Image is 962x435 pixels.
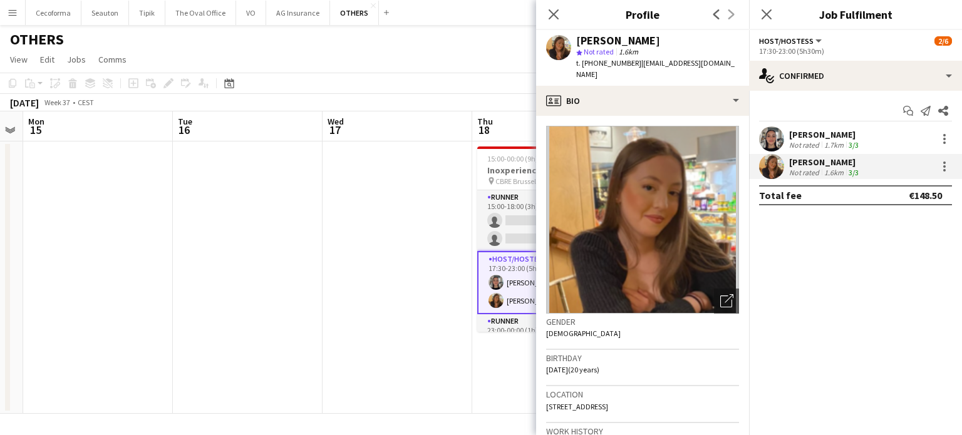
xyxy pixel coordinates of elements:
h1: OTHERS [10,30,64,49]
span: Mon [28,116,44,127]
div: [PERSON_NAME] [789,129,861,140]
span: CBRE Brussels [495,177,539,186]
app-job-card: 15:00-00:00 (9h) (Fri)2/6Inoxperience CBRE Brussels3 RolesRunner3A0/215:00-18:00 (3h) Host/Hostes... [477,146,618,332]
span: Host/Hostess [759,36,814,46]
span: [STREET_ADDRESS] [546,402,608,411]
span: Week 37 [41,98,73,107]
div: Bio [536,86,749,116]
div: [PERSON_NAME] [789,156,861,168]
div: Open photos pop-in [714,289,739,314]
button: Tipik [129,1,165,25]
span: Wed [328,116,344,127]
h3: Location [546,389,739,400]
span: View [10,54,28,65]
a: Jobs [62,51,91,68]
span: Comms [98,54,127,65]
span: 1.6km [616,47,641,56]
span: 2/6 [934,36,952,46]
span: 15 [26,123,44,137]
button: Host/Hostess [759,36,824,46]
span: 15:00-00:00 (9h) (Fri) [487,154,552,163]
div: [PERSON_NAME] [576,35,660,46]
h3: Gender [546,316,739,327]
span: | [EMAIL_ADDRESS][DOMAIN_NAME] [576,58,735,79]
span: 18 [475,123,493,137]
span: Edit [40,54,54,65]
span: Thu [477,116,493,127]
div: CEST [78,98,94,107]
div: 1.6km [822,168,846,177]
button: The Oval Office [165,1,236,25]
div: 17:30-23:00 (5h30m) [759,46,952,56]
span: [DEMOGRAPHIC_DATA] [546,329,621,338]
div: Total fee [759,189,802,202]
div: Not rated [789,140,822,150]
button: Cecoforma [26,1,81,25]
span: Jobs [67,54,86,65]
div: [DATE] [10,96,39,109]
span: [DATE] (20 years) [546,365,599,374]
app-skills-label: 3/3 [849,168,859,177]
app-card-role: Host/Hostess2/217:30-23:00 (5h30m)[PERSON_NAME][PERSON_NAME] [477,251,618,314]
button: OTHERS [330,1,379,25]
app-skills-label: 3/3 [849,140,859,150]
h3: Birthday [546,352,739,364]
button: Seauton [81,1,129,25]
div: 1.7km [822,140,846,150]
button: VO [236,1,266,25]
app-card-role: Runner3A0/215:00-18:00 (3h) [477,190,618,251]
a: View [5,51,33,68]
app-card-role: Runner0/223:00-00:00 (1h) [477,314,618,375]
div: Not rated [789,168,822,177]
span: Tue [178,116,192,127]
button: AG Insurance [266,1,330,25]
a: Edit [35,51,59,68]
span: t. [PHONE_NUMBER] [576,58,641,68]
div: €148.50 [909,189,942,202]
span: 16 [176,123,192,137]
span: Not rated [584,47,614,56]
a: Comms [93,51,132,68]
img: Crew avatar or photo [546,126,739,314]
h3: Profile [536,6,749,23]
div: Confirmed [749,61,962,91]
h3: Inoxperience [477,165,618,176]
span: 17 [326,123,344,137]
h3: Job Fulfilment [749,6,962,23]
